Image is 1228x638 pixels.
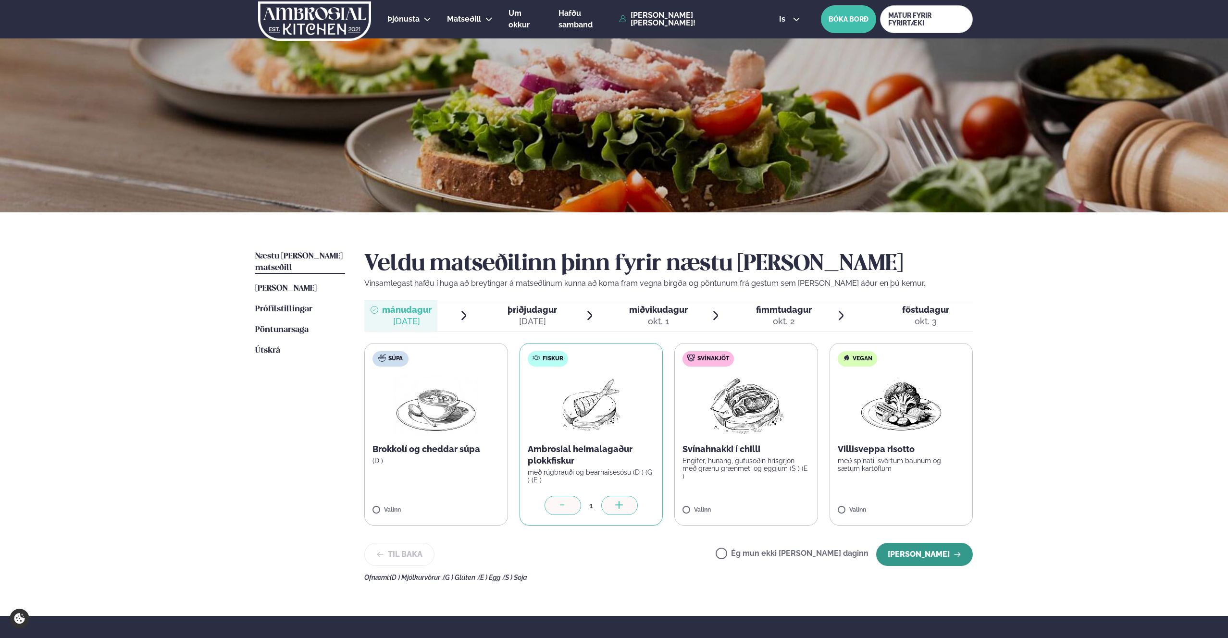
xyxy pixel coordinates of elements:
[257,1,372,41] img: logo
[255,345,280,356] a: Útskrá
[771,15,807,23] button: is
[390,574,443,581] span: (D ) Mjólkurvörur ,
[682,457,810,480] p: Engifer, hunang, gufusoðin hrísgrjón með grænu grænmeti og eggjum (S ) (E )
[756,305,812,315] span: fimmtudagur
[581,500,601,511] div: 1
[853,355,872,363] span: Vegan
[528,443,655,466] p: Ambrosial heimalagaður plokkfiskur
[255,304,312,315] a: Prófílstillingar
[364,574,973,581] div: Ofnæmi:
[255,284,317,293] span: [PERSON_NAME]
[255,326,309,334] span: Pöntunarsaga
[255,305,312,313] span: Prófílstillingar
[509,9,530,29] span: Um okkur
[372,443,500,455] p: Brokkolí og cheddar súpa
[382,305,432,315] span: mánudagur
[509,8,543,31] a: Um okkur
[558,9,593,29] span: Hafðu samband
[697,355,729,363] span: Svínakjöt
[388,355,403,363] span: Súpa
[629,316,688,327] div: okt. 1
[880,5,973,33] a: MATUR FYRIR FYRIRTÆKI
[682,443,810,455] p: Svínahnakki í chilli
[364,543,434,566] button: Til baka
[902,305,949,315] span: föstudagur
[372,457,500,465] p: (D )
[394,374,478,436] img: Soup.png
[687,354,695,362] img: pork.svg
[779,15,788,23] span: is
[508,316,557,327] div: [DATE]
[859,374,943,436] img: Vegan.png
[619,12,757,27] a: [PERSON_NAME] [PERSON_NAME]!
[528,468,655,484] p: með rúgbrauði og bearnaisesósu (D ) (G ) (E )
[843,354,850,362] img: Vegan.svg
[821,5,876,33] button: BÓKA BORÐ
[508,305,557,315] span: þriðjudagur
[255,324,309,336] a: Pöntunarsaga
[838,457,965,472] p: með spínati, svörtum baunum og sætum kartöflum
[560,374,622,436] img: fish.png
[533,354,540,362] img: fish.svg
[10,609,29,628] a: Cookie settings
[838,443,965,455] p: Villisveppa risotto
[876,543,973,566] button: [PERSON_NAME]
[255,346,280,355] span: Útskrá
[387,14,420,24] span: Þjónusta
[255,251,345,274] a: Næstu [PERSON_NAME] matseðill
[364,251,973,278] h2: Veldu matseðilinn þinn fyrir næstu [PERSON_NAME]
[478,574,503,581] span: (E ) Egg ,
[704,374,789,436] img: Pork-Meat.png
[558,8,614,31] a: Hafðu samband
[378,354,386,362] img: soup.svg
[543,355,563,363] span: Fiskur
[447,13,481,25] a: Matseðill
[902,316,949,327] div: okt. 3
[629,305,688,315] span: miðvikudagur
[255,252,343,272] span: Næstu [PERSON_NAME] matseðill
[756,316,812,327] div: okt. 2
[382,316,432,327] div: [DATE]
[387,13,420,25] a: Þjónusta
[503,574,527,581] span: (S ) Soja
[255,283,317,294] a: [PERSON_NAME]
[443,574,478,581] span: (G ) Glúten ,
[447,14,481,24] span: Matseðill
[364,278,973,289] p: Vinsamlegast hafðu í huga að breytingar á matseðlinum kunna að koma fram vegna birgða og pöntunum...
